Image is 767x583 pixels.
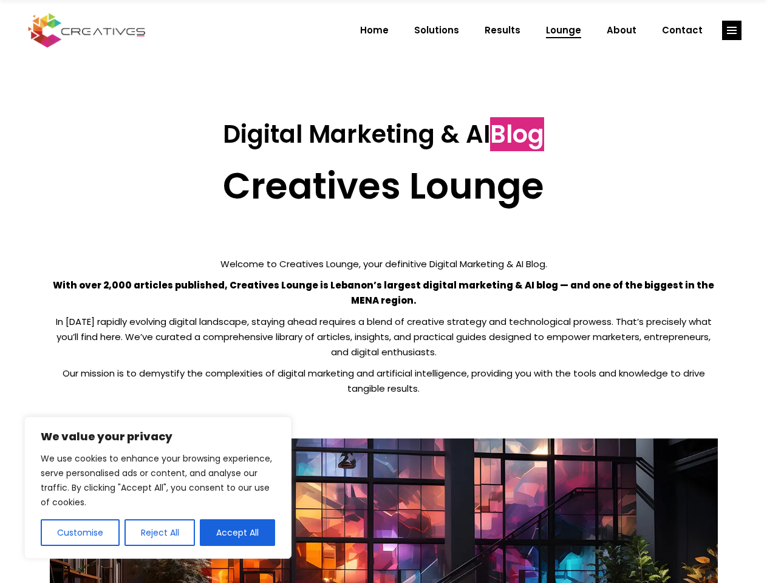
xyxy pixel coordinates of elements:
[360,15,389,46] span: Home
[401,15,472,46] a: Solutions
[722,21,741,40] a: link
[26,12,148,49] img: Creatives
[546,15,581,46] span: Lounge
[490,117,544,151] span: Blog
[50,366,718,396] p: Our mission is to demystify the complexities of digital marketing and artificial intelligence, pr...
[41,451,275,510] p: We use cookies to enhance your browsing experience, serve personalised ads or content, and analys...
[50,314,718,360] p: In [DATE] rapidly evolving digital landscape, staying ahead requires a blend of creative strategy...
[24,417,291,559] div: We value your privacy
[649,15,715,46] a: Contact
[594,15,649,46] a: About
[347,15,401,46] a: Home
[53,279,714,307] strong: With over 2,000 articles published, Creatives Lounge is Lebanon’s largest digital marketing & AI ...
[50,164,718,208] h2: Creatives Lounge
[662,15,703,46] span: Contact
[533,15,594,46] a: Lounge
[50,120,718,149] h3: Digital Marketing & AI
[124,519,196,546] button: Reject All
[607,15,636,46] span: About
[41,429,275,444] p: We value your privacy
[200,519,275,546] button: Accept All
[50,256,718,271] p: Welcome to Creatives Lounge, your definitive Digital Marketing & AI Blog.
[472,15,533,46] a: Results
[485,15,520,46] span: Results
[41,519,120,546] button: Customise
[414,15,459,46] span: Solutions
